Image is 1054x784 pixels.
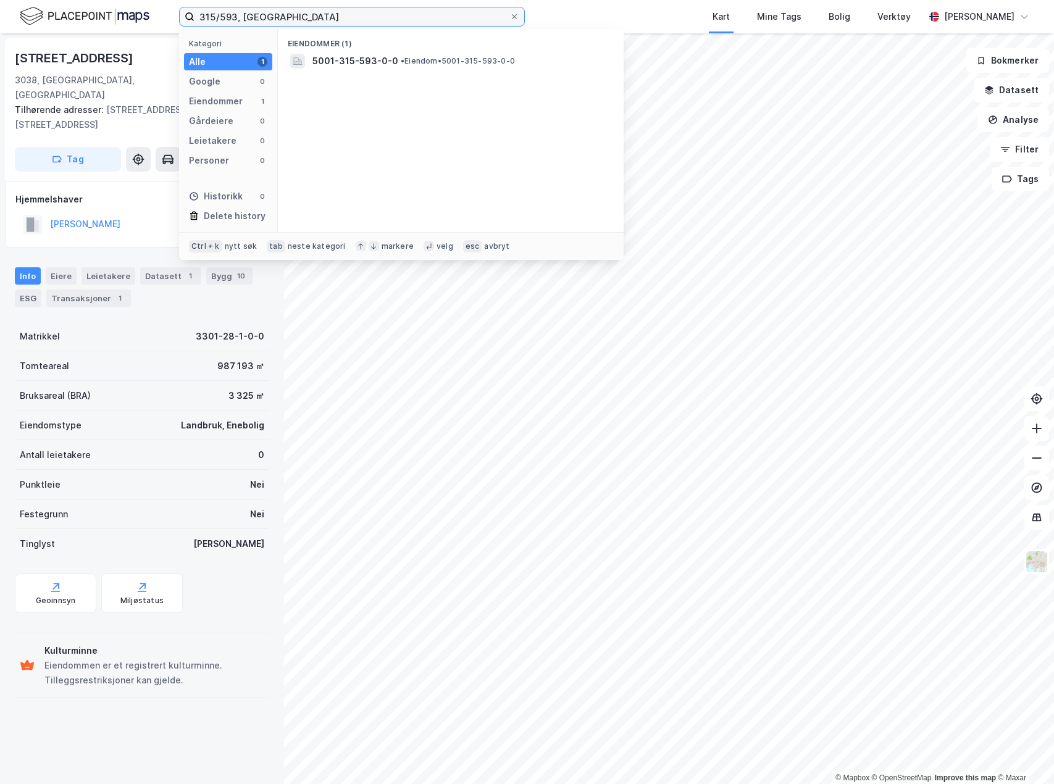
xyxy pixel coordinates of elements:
div: Datasett [140,267,201,285]
div: Historikk [189,189,243,204]
div: [STREET_ADDRESS], [STREET_ADDRESS] [15,102,259,132]
div: tab [267,240,285,252]
a: OpenStreetMap [872,774,932,782]
div: Tinglyst [20,536,55,551]
span: Tilhørende adresser: [15,104,106,115]
div: Transaksjoner [46,290,131,307]
a: Improve this map [935,774,996,782]
div: Tomteareal [20,359,69,373]
div: Eiendomstype [20,418,82,433]
div: 10 [235,270,248,282]
div: 3301-28-1-0-0 [196,329,264,344]
div: Delete history [204,209,266,223]
div: [STREET_ADDRESS] [15,48,136,68]
input: Søk på adresse, matrikkel, gårdeiere, leietakere eller personer [194,7,509,26]
div: Google [189,74,220,89]
button: Filter [990,137,1049,162]
div: ESG [15,290,41,307]
div: Nei [250,477,264,492]
div: Info [15,267,41,285]
div: Hjemmelshaver [15,192,269,207]
div: 3 325 ㎡ [228,388,264,403]
div: Leietakere [189,133,236,148]
span: 5001-315-593-0-0 [312,54,398,69]
div: Leietakere [82,267,135,285]
a: Mapbox [835,774,869,782]
div: 3038, [GEOGRAPHIC_DATA], [GEOGRAPHIC_DATA] [15,73,210,102]
div: 1 [257,57,267,67]
button: Bokmerker [966,48,1049,73]
div: Mine Tags [757,9,801,24]
div: Bolig [829,9,850,24]
img: Z [1025,550,1048,573]
span: • [401,56,404,65]
div: 0 [257,77,267,86]
div: esc [463,240,482,252]
div: Bygg [206,267,253,285]
div: Punktleie [20,477,61,492]
div: nytt søk [225,241,257,251]
div: Festegrunn [20,507,68,522]
div: 0 [258,448,264,462]
div: Personer [189,153,229,168]
div: Alle [189,54,206,69]
div: 987 193 ㎡ [217,359,264,373]
button: Tag [15,147,121,172]
div: neste kategori [288,241,346,251]
div: 0 [257,191,267,201]
div: Eiere [46,267,77,285]
div: Kategori [189,39,272,48]
div: 0 [257,136,267,146]
div: Kart [713,9,730,24]
iframe: Chat Widget [992,725,1054,784]
div: Eiendommen er et registrert kulturminne. Tilleggsrestriksjoner kan gjelde. [44,658,264,688]
div: 1 [184,270,196,282]
div: Antall leietakere [20,448,91,462]
div: 0 [257,156,267,165]
div: 1 [257,96,267,106]
img: logo.f888ab2527a4732fd821a326f86c7f29.svg [20,6,149,27]
button: Tags [992,167,1049,191]
div: Landbruk, Enebolig [181,418,264,433]
div: Verktøy [877,9,911,24]
div: Ctrl + k [189,240,222,252]
div: 1 [114,292,126,304]
div: Geoinnsyn [36,596,76,606]
div: Bruksareal (BRA) [20,388,91,403]
span: Eiendom • 5001-315-593-0-0 [401,56,515,66]
div: Nei [250,507,264,522]
div: [PERSON_NAME] [193,536,264,551]
button: Datasett [974,78,1049,102]
div: Kulturminne [44,643,264,658]
div: velg [437,241,453,251]
div: markere [382,241,414,251]
div: 0 [257,116,267,126]
div: Matrikkel [20,329,60,344]
div: [PERSON_NAME] [944,9,1014,24]
button: Analyse [977,107,1049,132]
div: avbryt [484,241,509,251]
div: Gårdeiere [189,114,233,128]
div: Eiendommer [189,94,243,109]
div: Miljøstatus [120,596,164,606]
div: Eiendommer (1) [278,29,624,51]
